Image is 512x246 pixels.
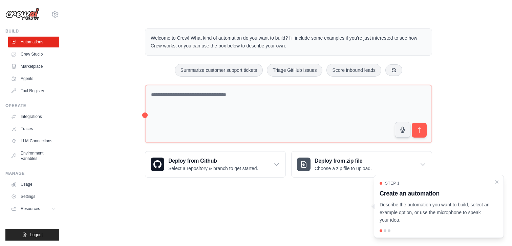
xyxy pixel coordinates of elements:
a: Tool Registry [8,85,59,96]
a: Settings [8,191,59,202]
button: Summarize customer support tickets [175,64,263,77]
a: Integrations [8,111,59,122]
button: Triage GitHub issues [267,64,322,77]
img: Logo [5,8,39,21]
iframe: Chat Widget [478,213,512,246]
h3: Create an automation [380,189,490,198]
a: Usage [8,179,59,190]
button: Resources [8,203,59,214]
div: Operate [5,103,59,108]
a: Crew Studio [8,49,59,60]
button: Logout [5,229,59,241]
a: Agents [8,73,59,84]
a: Automations [8,37,59,47]
a: Environment Variables [8,148,59,164]
h3: Deploy from zip file [315,157,372,165]
p: Select a repository & branch to get started. [168,165,258,172]
span: Step 1 [385,181,400,186]
a: Traces [8,123,59,134]
div: Manage [5,171,59,176]
p: Welcome to Crew! What kind of automation do you want to build? I'll include some examples if you'... [151,34,426,50]
a: Marketplace [8,61,59,72]
h3: Deploy from Github [168,157,258,165]
button: Score inbound leads [326,64,381,77]
span: Logout [30,232,43,238]
div: Build [5,28,59,34]
p: Describe the automation you want to build, select an example option, or use the microphone to spe... [380,201,490,224]
span: Resources [21,206,40,211]
button: Close walkthrough [494,179,499,185]
p: Choose a zip file to upload. [315,165,372,172]
a: LLM Connections [8,136,59,146]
